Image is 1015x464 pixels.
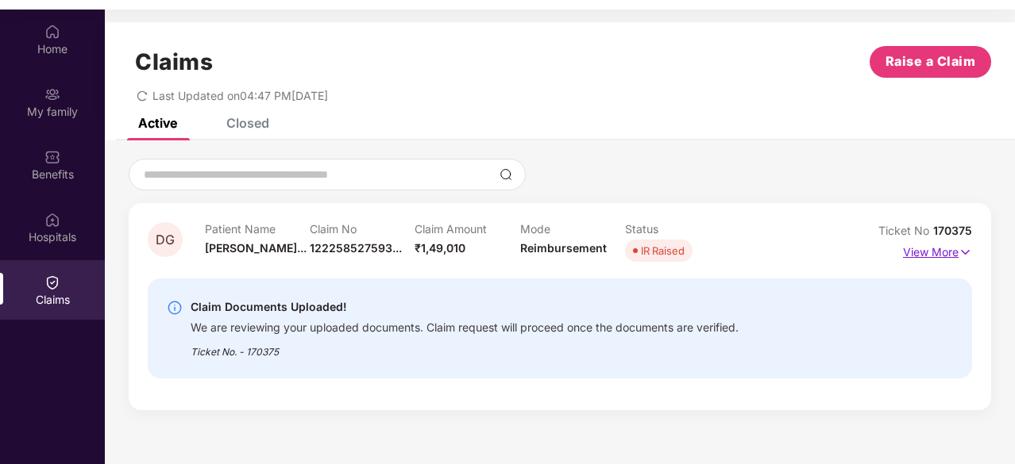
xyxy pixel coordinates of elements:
div: We are reviewing your uploaded documents. Claim request will proceed once the documents are verif... [191,316,739,335]
h1: Claims [135,48,213,75]
p: Claim No [310,222,415,236]
p: View More [903,240,972,261]
div: Claim Documents Uploaded! [191,297,739,316]
button: Raise a Claim [870,46,991,78]
span: [PERSON_NAME]... [205,241,307,255]
div: Closed [226,115,269,131]
div: IR Raised [641,243,685,259]
p: Claim Amount [415,222,519,236]
span: Last Updated on 04:47 PM[DATE] [152,89,328,102]
img: svg+xml;base64,PHN2ZyBpZD0iQ2xhaW0iIHhtbG5zPSJodHRwOi8vd3d3LnczLm9yZy8yMDAwL3N2ZyIgd2lkdGg9IjIwIi... [44,274,60,290]
p: Mode [520,222,625,236]
img: svg+xml;base64,PHN2ZyB3aWR0aD0iMjAiIGhlaWdodD0iMjAiIHZpZXdCb3g9IjAgMCAyMCAyMCIgZmlsbD0ibm9uZSIgeG... [44,86,60,102]
span: Raise a Claim [886,52,976,71]
div: Ticket No. - 170375 [191,335,739,359]
img: svg+xml;base64,PHN2ZyBpZD0iSW5mby0yMHgyMCIgeG1sbnM9Imh0dHA6Ly93d3cudzMub3JnLzIwMDAvc3ZnIiB3aWR0aD... [167,300,183,316]
img: svg+xml;base64,PHN2ZyBpZD0iQmVuZWZpdHMiIHhtbG5zPSJodHRwOi8vd3d3LnczLm9yZy8yMDAwL3N2ZyIgd2lkdGg9Ij... [44,149,60,165]
span: redo [137,89,148,102]
span: 170375 [933,224,972,237]
span: 122258527593... [310,241,402,255]
img: svg+xml;base64,PHN2ZyBpZD0iSG9zcGl0YWxzIiB4bWxucz0iaHR0cDovL3d3dy53My5vcmcvMjAwMC9zdmciIHdpZHRoPS... [44,212,60,228]
span: Ticket No [878,224,933,237]
div: Active [138,115,177,131]
img: svg+xml;base64,PHN2ZyBpZD0iSG9tZSIgeG1sbnM9Imh0dHA6Ly93d3cudzMub3JnLzIwMDAvc3ZnIiB3aWR0aD0iMjAiIG... [44,24,60,40]
span: DG [156,233,175,247]
img: svg+xml;base64,PHN2ZyBpZD0iU2VhcmNoLTMyeDMyIiB4bWxucz0iaHR0cDovL3d3dy53My5vcmcvMjAwMC9zdmciIHdpZH... [500,168,512,181]
span: ₹1,49,010 [415,241,465,255]
img: svg+xml;base64,PHN2ZyB4bWxucz0iaHR0cDovL3d3dy53My5vcmcvMjAwMC9zdmciIHdpZHRoPSIxNyIgaGVpZ2h0PSIxNy... [959,244,972,261]
span: Reimbursement [520,241,607,255]
p: Patient Name [205,222,310,236]
p: Status [625,222,730,236]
